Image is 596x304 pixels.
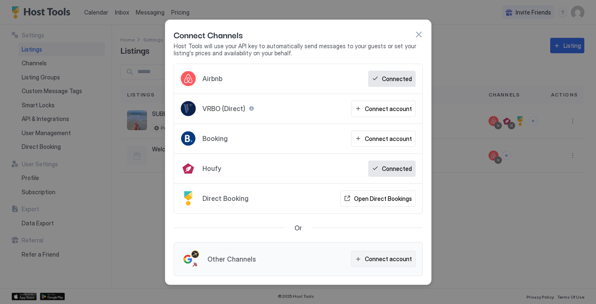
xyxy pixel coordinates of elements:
div: Connect account [365,255,412,263]
button: Connect account [351,101,416,117]
div: Connect account [365,134,412,143]
iframe: Intercom live chat [8,276,28,296]
span: Or [294,224,302,232]
span: Other Channels [207,255,256,263]
span: Connect Channels [174,28,243,41]
span: Houfy [202,164,221,173]
span: Booking [202,134,228,143]
button: Connect account [351,251,416,267]
span: Airbnb [202,74,222,83]
div: Connect account [365,104,412,113]
button: Connect account [351,131,416,147]
div: Open Direct Bookings [354,194,412,203]
button: Connected [368,71,416,87]
button: Connected [368,161,416,177]
div: Connected [382,164,412,173]
span: Direct Booking [202,194,249,203]
span: Host Tools will use your API key to automatically send messages to your guests or set your listin... [174,42,423,57]
div: Connected [382,74,412,83]
span: VRBO (Direct) [202,104,245,113]
button: Open Direct Bookings [340,190,416,207]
